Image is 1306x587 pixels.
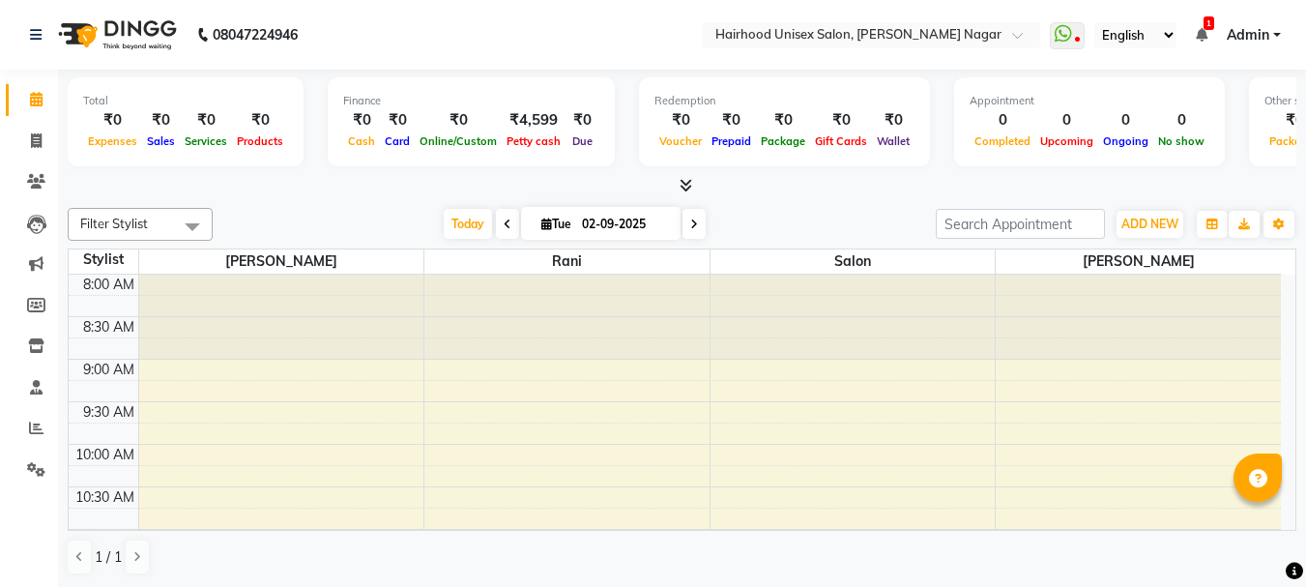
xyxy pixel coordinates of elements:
span: [PERSON_NAME] [996,249,1281,274]
span: Today [444,209,492,239]
div: ₹0 [232,109,288,132]
div: Stylist [69,249,138,270]
input: 2025-09-02 [576,210,673,239]
div: ₹0 [654,109,707,132]
span: Salon [711,249,996,274]
div: 0 [1098,109,1153,132]
div: 8:30 AM [79,317,138,338]
div: ₹0 [756,109,810,132]
span: Package [756,134,810,148]
span: 1 [1204,16,1214,30]
div: ₹0 [872,109,914,132]
div: 9:00 AM [79,360,138,380]
div: 11:00 AM [72,530,138,550]
div: 10:30 AM [72,487,138,508]
span: Card [380,134,415,148]
span: Wallet [872,134,914,148]
a: 1 [1196,26,1207,44]
div: ₹0 [83,109,142,132]
div: 10:00 AM [72,445,138,465]
div: 0 [1035,109,1098,132]
div: Finance [343,93,599,109]
span: Voucher [654,134,707,148]
div: ₹4,599 [502,109,566,132]
input: Search Appointment [936,209,1105,239]
div: 0 [970,109,1035,132]
span: Completed [970,134,1035,148]
span: Ongoing [1098,134,1153,148]
span: Cash [343,134,380,148]
div: Appointment [970,93,1209,109]
span: Gift Cards [810,134,872,148]
span: Petty cash [502,134,566,148]
iframe: chat widget [1225,510,1287,568]
div: ₹0 [142,109,180,132]
span: ADD NEW [1121,217,1178,231]
div: ₹0 [380,109,415,132]
div: Redemption [654,93,914,109]
span: Services [180,134,232,148]
button: ADD NEW [1117,211,1183,238]
span: Admin [1227,25,1269,45]
span: Upcoming [1035,134,1098,148]
div: ₹0 [343,109,380,132]
span: Expenses [83,134,142,148]
span: Online/Custom [415,134,502,148]
span: Sales [142,134,180,148]
span: Filter Stylist [80,216,148,231]
span: Due [567,134,597,148]
div: ₹0 [180,109,232,132]
span: Rani [424,249,710,274]
div: ₹0 [707,109,756,132]
span: Products [232,134,288,148]
div: ₹0 [810,109,872,132]
div: 8:00 AM [79,275,138,295]
span: 1 / 1 [95,547,122,568]
span: No show [1153,134,1209,148]
div: Total [83,93,288,109]
b: 08047224946 [213,8,298,62]
span: [PERSON_NAME] [139,249,424,274]
span: Prepaid [707,134,756,148]
div: ₹0 [415,109,502,132]
div: 9:30 AM [79,402,138,423]
span: Tue [537,217,576,231]
div: 0 [1153,109,1209,132]
div: ₹0 [566,109,599,132]
img: logo [49,8,182,62]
